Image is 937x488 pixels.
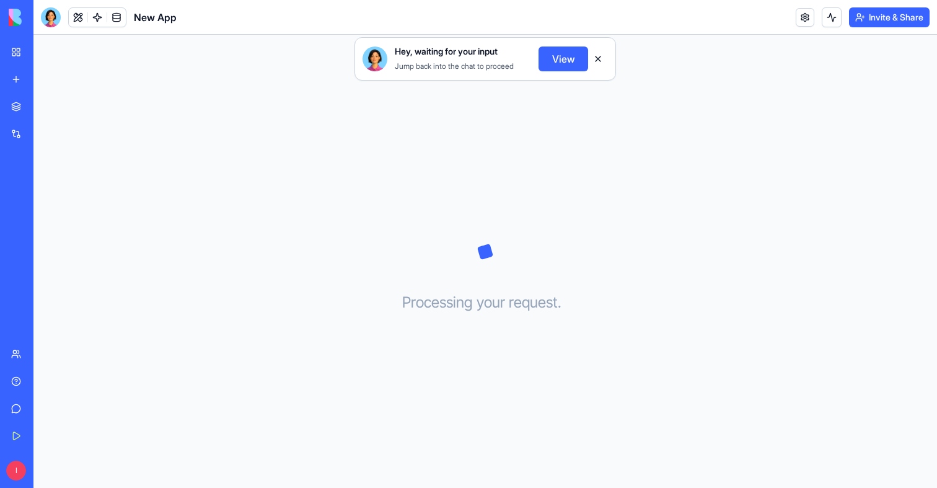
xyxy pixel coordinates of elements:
[395,45,498,58] span: Hey, waiting for your input
[134,10,177,25] span: New App
[6,461,26,481] span: I
[9,9,86,26] img: logo
[363,47,387,71] img: Ella_00000_wcx2te.png
[539,47,588,71] button: View
[558,293,561,313] span: .
[395,61,514,71] span: Jump back into the chat to proceed
[849,7,930,27] button: Invite & Share
[402,293,569,313] h3: Processing your request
